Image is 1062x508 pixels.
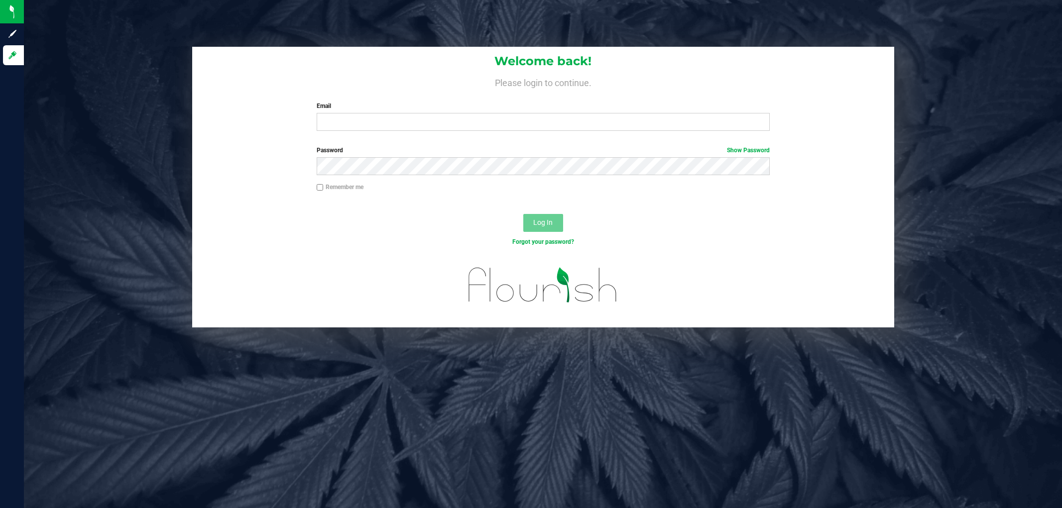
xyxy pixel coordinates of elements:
[7,29,17,39] inline-svg: Sign up
[192,76,894,88] h4: Please login to continue.
[455,257,631,313] img: flourish_logo.svg
[7,50,17,60] inline-svg: Log in
[512,238,574,245] a: Forgot your password?
[533,218,553,226] span: Log In
[317,102,770,110] label: Email
[523,214,563,232] button: Log In
[317,147,343,154] span: Password
[317,183,363,192] label: Remember me
[317,184,324,191] input: Remember me
[192,55,894,68] h1: Welcome back!
[727,147,770,154] a: Show Password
